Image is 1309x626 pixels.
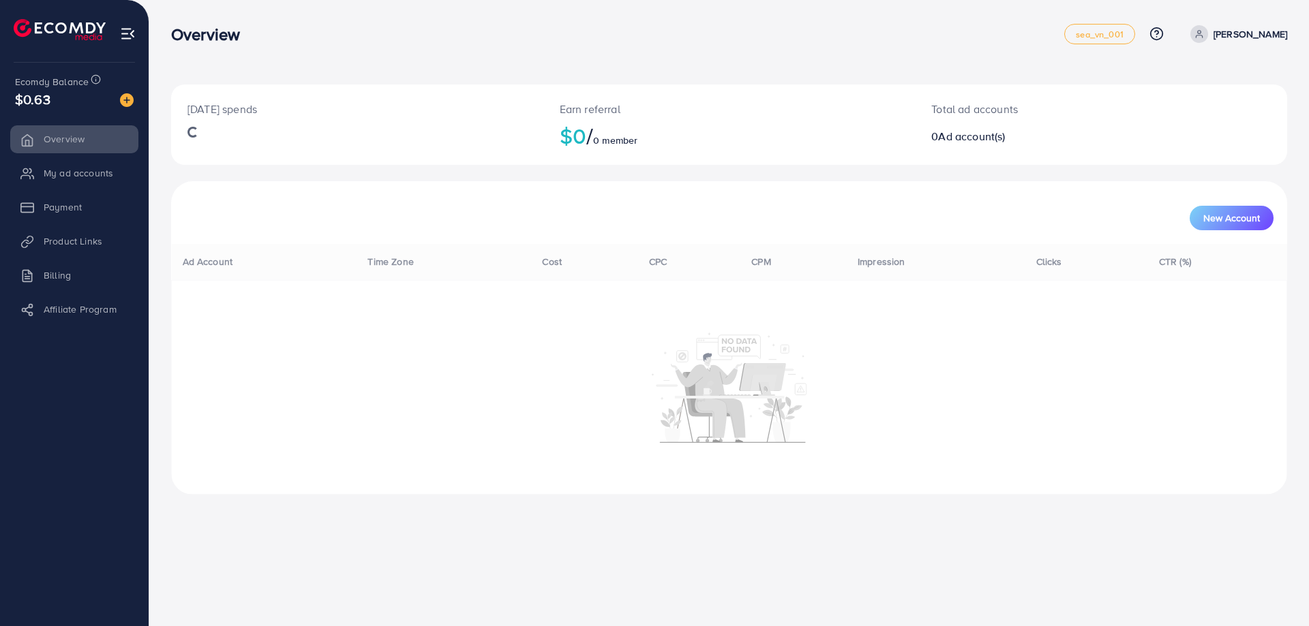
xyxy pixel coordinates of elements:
[938,129,1005,144] span: Ad account(s)
[1064,24,1135,44] a: sea_vn_001
[1076,30,1124,39] span: sea_vn_001
[1203,213,1260,223] span: New Account
[593,134,637,147] span: 0 member
[120,93,134,107] img: image
[586,120,593,151] span: /
[14,19,106,40] img: logo
[560,123,899,148] h2: $0
[1190,206,1274,230] button: New Account
[187,101,527,117] p: [DATE] spends
[931,101,1177,117] p: Total ad accounts
[15,75,89,89] span: Ecomdy Balance
[931,130,1177,143] h2: 0
[15,89,50,109] span: $0.63
[1214,26,1287,42] p: [PERSON_NAME]
[560,101,899,117] p: Earn referral
[120,26,136,42] img: menu
[1185,25,1287,43] a: [PERSON_NAME]
[171,25,251,44] h3: Overview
